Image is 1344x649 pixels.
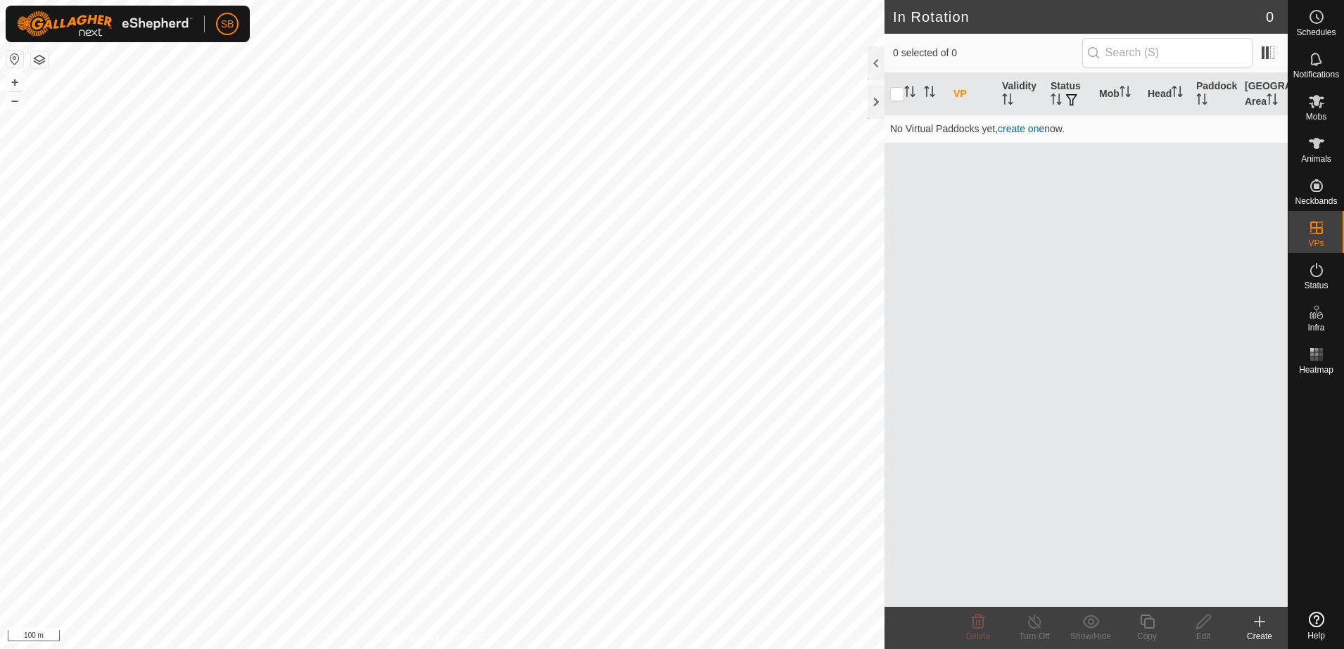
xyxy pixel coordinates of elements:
div: Edit [1175,630,1231,643]
input: Search (S) [1082,38,1253,68]
button: + [6,74,23,91]
th: Validity [996,73,1045,115]
p-sorticon: Activate to sort [1051,96,1062,107]
span: Neckbands [1295,197,1337,205]
span: Status [1304,281,1328,290]
button: – [6,92,23,109]
div: Turn Off [1006,630,1063,643]
span: Mobs [1306,113,1326,121]
span: VPs [1308,239,1324,248]
th: Head [1142,73,1191,115]
a: create one [998,123,1044,134]
button: Reset Map [6,51,23,68]
span: 0 selected of 0 [893,46,1082,60]
th: Status [1045,73,1093,115]
span: Animals [1301,155,1331,163]
p-sorticon: Activate to sort [924,88,935,99]
th: Mob [1093,73,1142,115]
span: 0 [1266,6,1274,27]
div: Show/Hide [1063,630,1119,643]
p-sorticon: Activate to sort [904,88,915,99]
a: Privacy Policy [386,631,439,643]
span: Heatmap [1299,366,1333,374]
th: VP [948,73,996,115]
p-sorticon: Activate to sort [1196,96,1207,107]
span: Infra [1307,323,1324,332]
a: Help [1288,606,1344,645]
span: Notifications [1293,70,1339,79]
p-sorticon: Activate to sort [1002,96,1013,107]
span: Delete [966,631,991,641]
div: Create [1231,630,1288,643]
p-sorticon: Activate to sort [1172,88,1183,99]
span: SB [221,17,234,32]
a: Contact Us [456,631,497,643]
p-sorticon: Activate to sort [1267,96,1278,107]
th: Paddock [1191,73,1239,115]
td: No Virtual Paddocks yet, now. [885,115,1288,143]
th: [GEOGRAPHIC_DATA] Area [1239,73,1288,115]
p-sorticon: Activate to sort [1120,88,1131,99]
h2: In Rotation [893,8,1266,25]
span: Help [1307,631,1325,640]
div: Copy [1119,630,1175,643]
button: Map Layers [31,51,48,68]
img: Gallagher Logo [17,11,193,37]
span: Schedules [1296,28,1336,37]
